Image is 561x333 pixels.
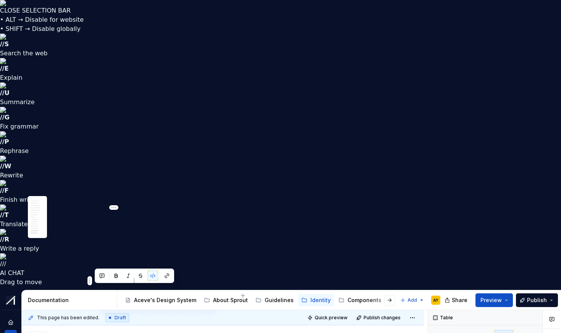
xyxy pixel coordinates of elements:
button: Publish changes [354,312,404,323]
a: Guidelines [252,294,297,306]
button: Preview [475,293,513,307]
a: Components [335,294,385,306]
img: b6c2a6ff-03c2-4811-897b-2ef07e5e0e51.png [6,296,15,305]
span: Preview [480,296,502,304]
div: Components [348,296,382,304]
a: Aceve's Design System [122,294,199,306]
div: Aceve's Design System [134,296,196,304]
div: About Sprout [213,296,248,304]
span: Publish changes [364,315,401,321]
div: Identity [310,296,331,304]
a: About Sprout [201,294,251,306]
span: Publish [527,296,547,304]
div: Page tree [122,293,396,308]
div: Documentation [28,296,114,304]
button: Share [441,293,472,307]
span: Quick preview [315,315,348,321]
div: Guidelines [265,296,294,304]
a: Identity [298,294,334,306]
button: Quick preview [305,312,351,323]
span: Share [452,296,467,304]
span: Draft [115,315,126,321]
a: Home [5,316,17,328]
div: AY [433,297,438,303]
button: Publish [516,293,558,307]
button: Add [398,295,427,306]
span: This page has been edited. [37,315,99,321]
span: Add [407,297,417,303]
